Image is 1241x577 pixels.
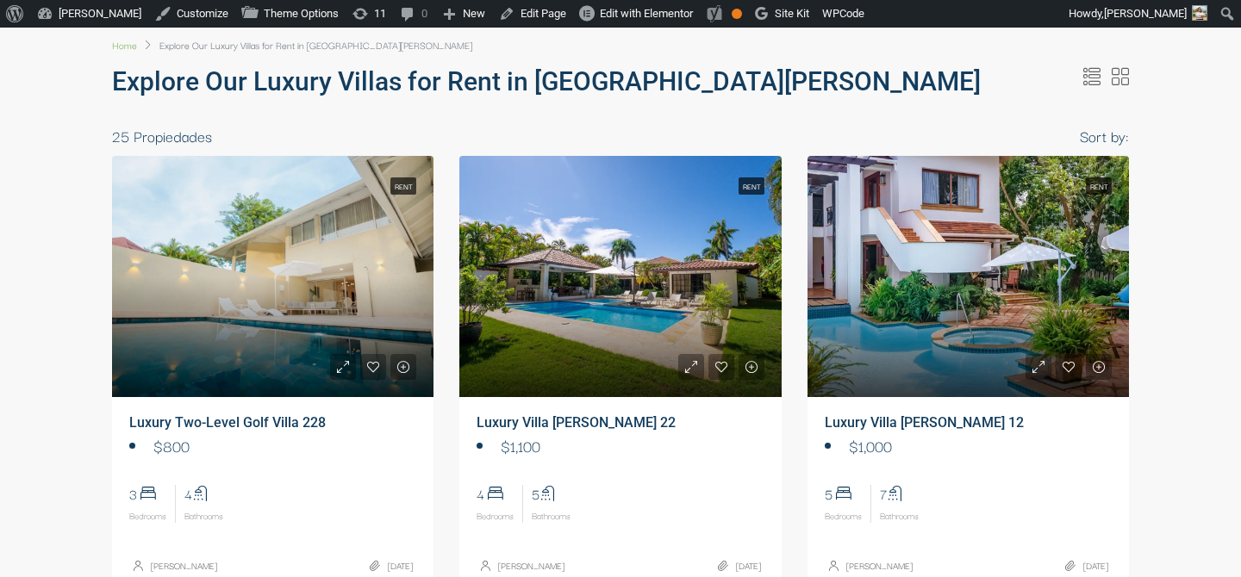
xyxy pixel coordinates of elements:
[825,485,871,523] li: Bedrooms
[112,66,1075,97] h1: Explore Our Luxury Villas for Rent in [GEOGRAPHIC_DATA][PERSON_NAME]
[477,485,514,500] span: 4
[825,433,1112,459] li: $1,000
[600,7,693,20] span: Edit with Elementor
[129,485,176,523] li: Bedrooms
[1104,7,1187,20] span: [PERSON_NAME]
[477,485,523,523] li: Bedrooms
[825,485,862,500] span: 5
[176,485,232,523] li: Bathrooms
[129,414,326,431] a: Luxury Two-Level Golf Villa 228
[532,485,571,500] span: 5
[871,485,927,523] li: Bathrooms
[137,32,472,58] li: Explore Our Luxury Villas for Rent in [GEOGRAPHIC_DATA][PERSON_NAME]
[477,414,676,431] a: Luxury Villa [PERSON_NAME] 22
[880,485,919,500] span: 7
[825,414,1024,431] a: Luxury Villa [PERSON_NAME] 12
[523,485,579,523] li: Bathrooms
[112,37,137,53] span: Home
[477,433,764,459] li: $1,100
[732,9,742,19] div: OK
[129,433,416,459] li: $800
[775,7,809,20] span: Site Kit
[184,485,223,500] span: 4
[129,485,166,500] span: 3
[112,32,137,58] a: Home
[112,123,1080,149] div: 25 Propiedades
[1080,123,1129,149] div: Sort by:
